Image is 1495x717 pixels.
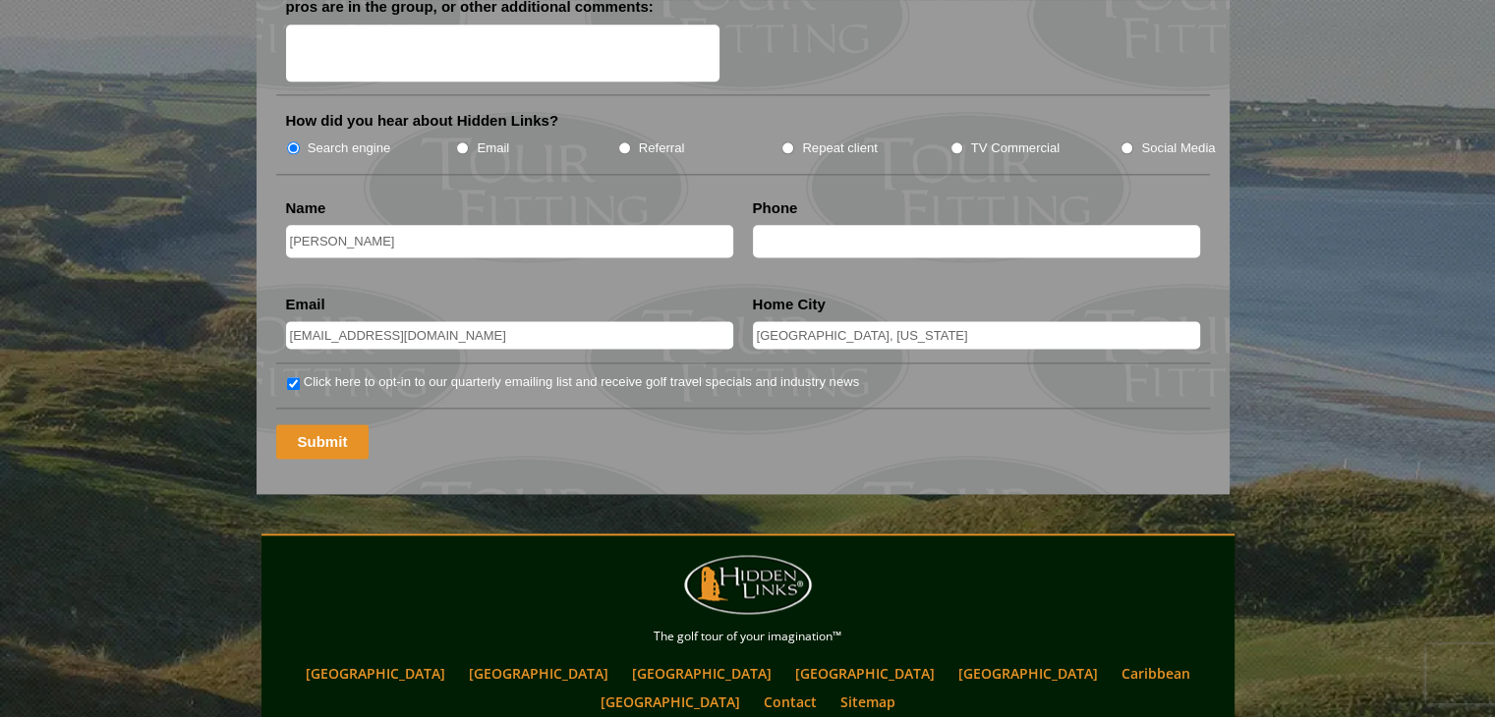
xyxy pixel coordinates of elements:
[286,111,559,131] label: How did you hear about Hidden Links?
[802,138,878,158] label: Repeat client
[754,688,827,716] a: Contact
[266,626,1230,647] p: The golf tour of your imagination™
[831,688,905,716] a: Sitemap
[949,659,1108,688] a: [GEOGRAPHIC_DATA]
[276,424,370,459] input: Submit
[308,138,391,158] label: Search engine
[296,659,455,688] a: [GEOGRAPHIC_DATA]
[286,198,326,218] label: Name
[304,372,859,392] label: Click here to opt-in to our quarterly emailing list and receive golf travel specials and industry...
[785,659,945,688] a: [GEOGRAPHIC_DATA]
[639,138,685,158] label: Referral
[622,659,781,688] a: [GEOGRAPHIC_DATA]
[477,138,509,158] label: Email
[753,295,826,314] label: Home City
[971,138,1060,158] label: TV Commercial
[1112,659,1200,688] a: Caribbean
[1141,138,1215,158] label: Social Media
[591,688,750,716] a: [GEOGRAPHIC_DATA]
[286,295,325,314] label: Email
[753,198,798,218] label: Phone
[459,659,618,688] a: [GEOGRAPHIC_DATA]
